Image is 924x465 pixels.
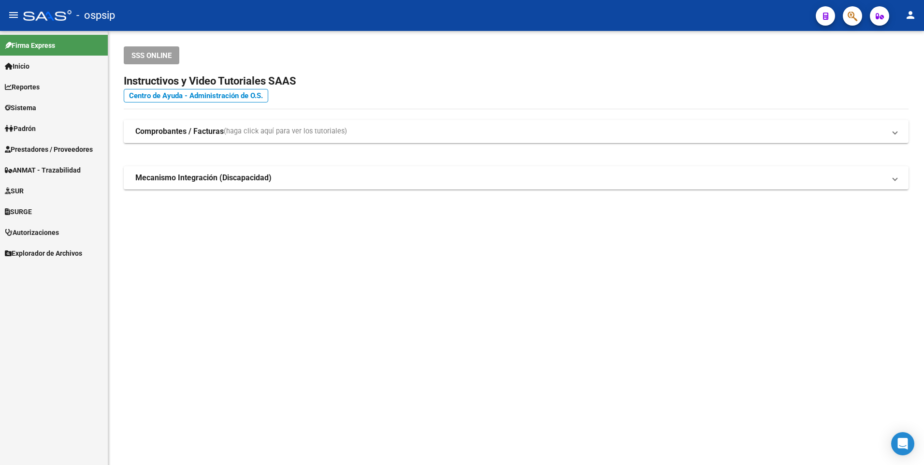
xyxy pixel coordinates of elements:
span: Firma Express [5,40,55,51]
mat-icon: person [905,9,916,21]
span: ANMAT - Trazabilidad [5,165,81,175]
span: Padrón [5,123,36,134]
span: (haga click aquí para ver los tutoriales) [224,126,347,137]
span: Autorizaciones [5,227,59,238]
span: Explorador de Archivos [5,248,82,259]
span: SURGE [5,206,32,217]
span: Reportes [5,82,40,92]
div: Open Intercom Messenger [891,432,914,455]
mat-expansion-panel-header: Mecanismo Integración (Discapacidad) [124,166,909,189]
span: Prestadores / Proveedores [5,144,93,155]
span: Sistema [5,102,36,113]
span: - ospsip [76,5,115,26]
span: SSS ONLINE [131,51,172,60]
mat-icon: menu [8,9,19,21]
span: SUR [5,186,24,196]
a: Centro de Ayuda - Administración de O.S. [124,89,268,102]
mat-expansion-panel-header: Comprobantes / Facturas(haga click aquí para ver los tutoriales) [124,120,909,143]
strong: Mecanismo Integración (Discapacidad) [135,173,272,183]
span: Inicio [5,61,29,72]
button: SSS ONLINE [124,46,179,64]
h2: Instructivos y Video Tutoriales SAAS [124,72,909,90]
strong: Comprobantes / Facturas [135,126,224,137]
